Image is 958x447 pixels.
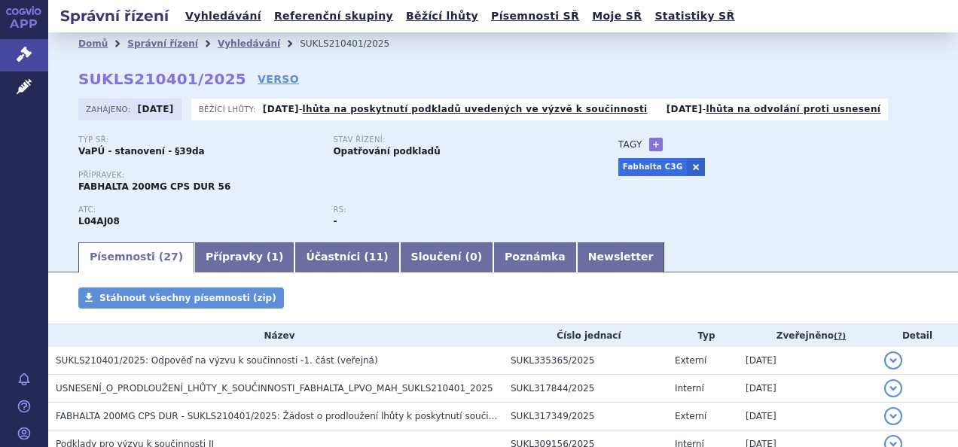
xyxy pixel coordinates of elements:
[834,331,846,342] abbr: (?)
[78,242,194,272] a: Písemnosti (27)
[400,242,493,272] a: Sloučení (0)
[877,324,958,347] th: Detail
[675,355,706,366] span: Externí
[303,104,648,114] a: lhůta na poskytnutí podkladů uvedených ve výzvě k součinnosti
[218,38,280,49] a: Vyhledávání
[294,242,399,272] a: Účastníci (11)
[263,103,648,115] p: -
[401,6,483,26] a: Běžící lhůty
[503,324,667,347] th: Číslo jednací
[199,103,259,115] span: Běžící lhůty:
[738,375,877,403] td: [DATE]
[884,407,902,425] button: detail
[649,138,663,151] a: +
[503,403,667,430] td: SUKL317349/2025
[675,411,706,421] span: Externí
[667,104,703,114] strong: [DATE]
[258,71,299,87] a: VERSO
[270,6,398,26] a: Referenční skupiny
[618,158,687,176] a: Fabhalta C3G
[738,347,877,375] td: [DATE]
[738,324,877,347] th: Zveřejněno
[470,251,477,263] span: 0
[300,32,409,55] li: SUKLS210401/2025
[56,383,493,394] span: USNESENÍ_O_PRODLOUŽENÍ_LHŮTY_K_SOUČINNOSTI_FABHALTA_LPVO_MAH_SUKLS210401_2025
[667,103,881,115] p: -
[86,103,133,115] span: Zahájeno:
[56,411,516,421] span: FABHALTA 200MG CPS DUR - SUKLS210401/2025: Žádost o prodloužení lhůty k poskytnutí součinnosti
[78,70,246,88] strong: SUKLS210401/2025
[503,347,667,375] td: SUKL335365/2025
[127,38,198,49] a: Správní řízení
[99,293,276,303] span: Stáhnout všechny písemnosti (zip)
[78,287,284,309] a: Stáhnout všechny písemnosti (zip)
[650,6,739,26] a: Statistiky SŘ
[503,375,667,403] td: SUKL317844/2025
[587,6,646,26] a: Moje SŘ
[78,146,205,157] strong: VaPÚ - stanovení - §39da
[138,104,174,114] strong: [DATE]
[333,146,440,157] strong: Opatřování podkladů
[675,383,704,394] span: Interní
[333,135,572,144] p: Stav řízení:
[884,379,902,397] button: detail
[78,181,230,192] span: FABHALTA 200MG CPS DUR 56
[78,216,120,227] strong: IPTAKOPAN
[48,324,503,347] th: Název
[78,171,588,180] p: Přípravek:
[618,135,642,154] h3: Tagy
[369,251,383,263] span: 11
[163,251,178,263] span: 27
[78,205,318,214] p: ATC:
[884,351,902,369] button: detail
[194,242,294,272] a: Přípravky (1)
[263,104,299,114] strong: [DATE]
[738,403,877,430] td: [DATE]
[78,135,318,144] p: Typ SŘ:
[333,205,572,214] p: RS:
[706,104,880,114] a: lhůta na odvolání proti usnesení
[487,6,584,26] a: Písemnosti SŘ
[333,216,337,227] strong: -
[181,6,266,26] a: Vyhledávání
[577,242,665,272] a: Newsletter
[493,242,577,272] a: Poznámka
[78,38,108,49] a: Domů
[48,5,181,26] h2: Správní řízení
[271,251,279,263] span: 1
[56,355,378,366] span: SUKLS210401/2025: Odpověď na výzvu k součinnosti -1. část (veřejná)
[667,324,738,347] th: Typ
